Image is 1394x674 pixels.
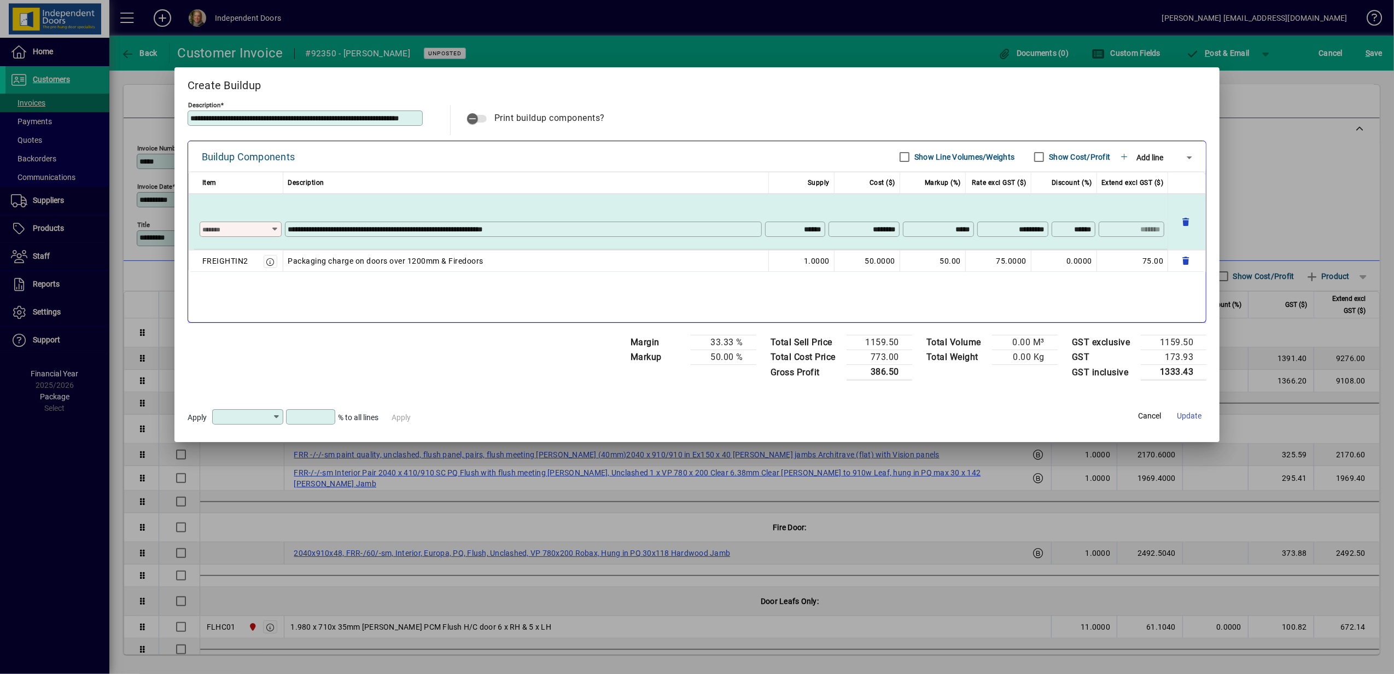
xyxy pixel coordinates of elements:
td: Margin [625,335,691,350]
span: Markup (%) [925,176,961,189]
span: Supply [808,176,830,189]
span: Update [1177,410,1201,422]
span: Rate excl GST ($) [972,176,1026,189]
span: Description [288,176,324,189]
td: 50.00 [900,250,966,272]
div: FREIGHTIN2 [202,254,248,268]
td: 1159.50 [847,335,912,350]
span: % to all lines [338,413,378,422]
h2: Create Buildup [174,67,1220,99]
td: Gross Profit [765,365,847,380]
td: 0.0000 [1031,250,1097,272]
label: Show Cost/Profit [1047,152,1110,162]
div: 50.0000 [839,254,895,268]
td: Markup [625,350,691,365]
div: 75.0000 [970,254,1026,268]
div: Buildup Components [202,148,295,166]
span: Extend excl GST ($) [1101,176,1164,189]
span: Item [202,176,217,189]
td: 75.00 [1097,250,1169,272]
td: Total Cost Price [765,350,847,365]
span: Add line [1136,153,1163,162]
td: 386.50 [847,365,912,380]
td: Total Weight [921,350,992,365]
span: Cancel [1138,410,1161,422]
td: 50.00 % [691,350,756,365]
td: Total Sell Price [765,335,847,350]
td: 173.93 [1141,350,1206,365]
td: GST inclusive [1066,365,1141,380]
button: Update [1171,406,1206,426]
td: 773.00 [847,350,912,365]
mat-label: Description [188,101,220,109]
label: Show Line Volumes/Weights [912,152,1014,162]
td: Packaging charge on doors over 1200mm & Firedoors [283,250,769,272]
td: 0.00 M³ [992,335,1058,350]
span: Cost ($) [870,176,895,189]
button: Cancel [1132,406,1167,426]
td: 1.0000 [769,250,835,272]
td: Total Volume [921,335,992,350]
td: 1333.43 [1141,365,1206,380]
td: GST [1066,350,1141,365]
td: 0.00 Kg [992,350,1058,365]
td: 33.33 % [691,335,756,350]
span: Discount (%) [1052,176,1092,189]
span: Apply [188,413,207,422]
span: Print buildup components? [494,113,605,123]
td: 1159.50 [1141,335,1206,350]
td: GST exclusive [1066,335,1141,350]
